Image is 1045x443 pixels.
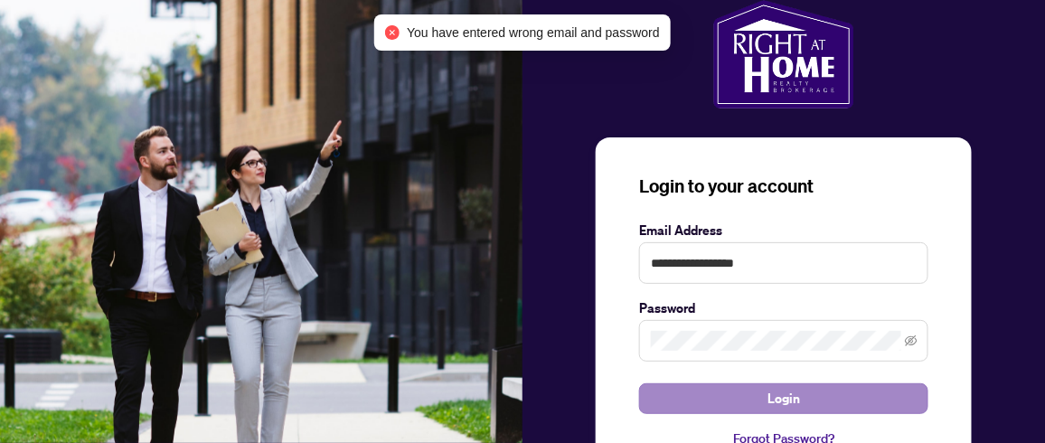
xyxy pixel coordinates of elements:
h3: Login to your account [639,174,928,199]
span: close-circle [385,25,400,40]
button: Login [639,383,928,414]
span: You have entered wrong email and password [407,23,660,42]
span: eye-invisible [905,335,918,347]
label: Email Address [639,221,928,240]
label: Password [639,298,928,318]
span: Login [767,384,800,413]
